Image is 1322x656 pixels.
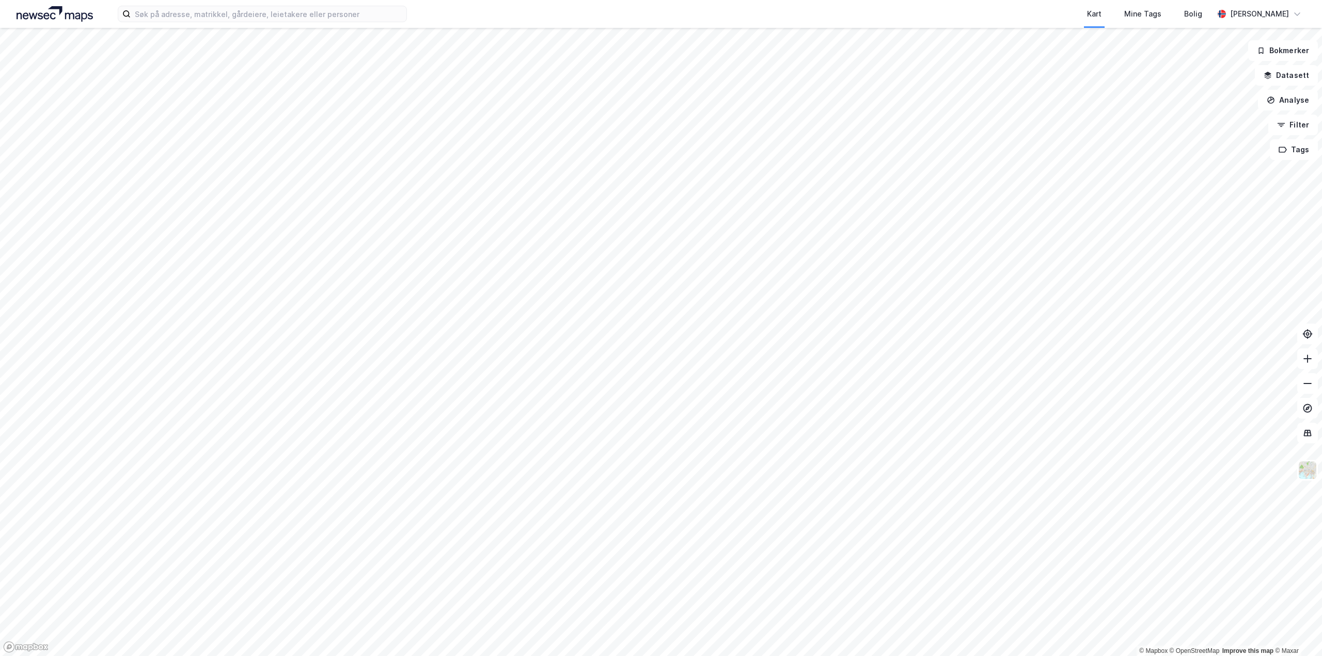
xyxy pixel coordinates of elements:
a: Improve this map [1222,647,1273,654]
a: OpenStreetMap [1170,647,1220,654]
button: Datasett [1255,65,1318,86]
div: Kontrollprogram for chat [1270,606,1322,656]
a: Mapbox homepage [3,641,49,653]
img: logo.a4113a55bc3d86da70a041830d287a7e.svg [17,6,93,22]
button: Filter [1268,115,1318,135]
div: Bolig [1184,8,1202,20]
button: Tags [1270,139,1318,160]
div: Mine Tags [1124,8,1161,20]
img: Z [1298,460,1317,480]
iframe: Chat Widget [1270,606,1322,656]
div: [PERSON_NAME] [1230,8,1289,20]
button: Analyse [1258,90,1318,110]
div: Kart [1087,8,1101,20]
input: Søk på adresse, matrikkel, gårdeiere, leietakere eller personer [131,6,406,22]
button: Bokmerker [1248,40,1318,61]
a: Mapbox [1139,647,1168,654]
